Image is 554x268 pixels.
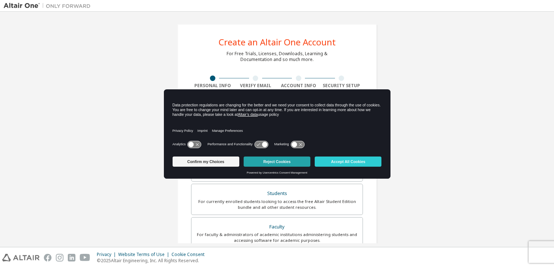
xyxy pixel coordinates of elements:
[118,252,171,257] div: Website Terms of Use
[97,257,209,264] p: © 2025 Altair Engineering, Inc. All Rights Reserved.
[219,38,336,46] div: Create an Altair One Account
[196,232,358,243] div: For faculty & administrators of academic institutions administering students and accessing softwa...
[68,254,75,261] img: linkedin.svg
[171,252,209,257] div: Cookie Consent
[44,254,51,261] img: facebook.svg
[2,254,40,261] img: altair_logo.svg
[277,83,320,89] div: Account Info
[196,222,358,232] div: Faculty
[191,83,234,89] div: Personal Info
[97,252,118,257] div: Privacy
[196,188,358,199] div: Students
[196,199,358,210] div: For currently enrolled students looking to access the free Altair Student Edition bundle and all ...
[234,83,277,89] div: Verify Email
[4,2,94,9] img: Altair One
[320,83,363,89] div: Security Setup
[80,254,90,261] img: youtube.svg
[227,51,327,62] div: For Free Trials, Licenses, Downloads, Learning & Documentation and so much more.
[56,254,63,261] img: instagram.svg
